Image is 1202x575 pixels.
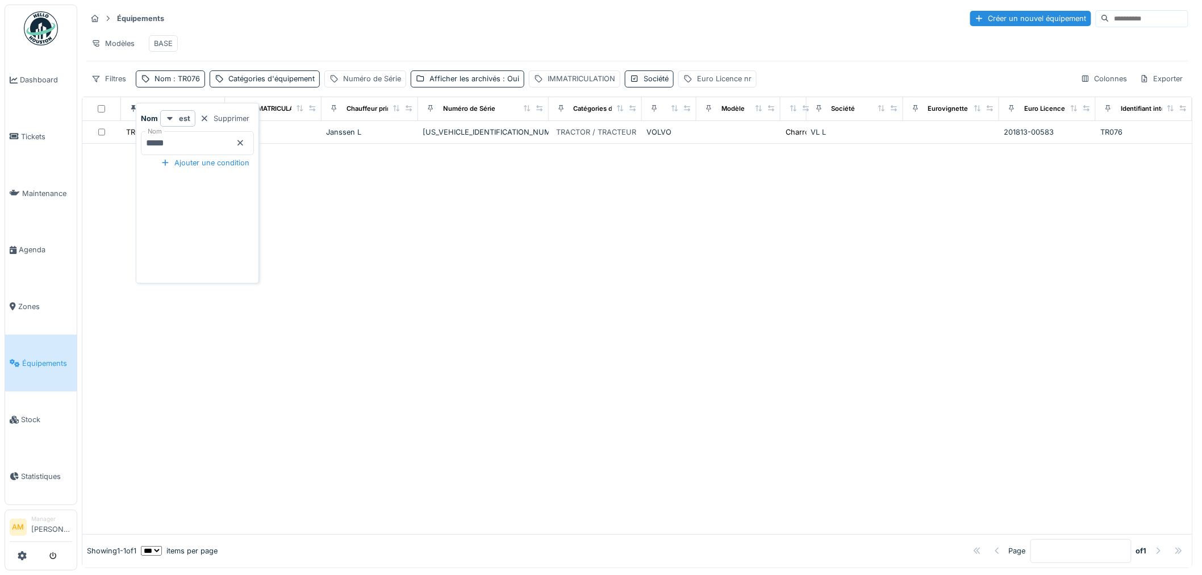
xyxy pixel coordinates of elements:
[87,545,136,556] div: Showing 1 - 1 of 1
[141,545,218,556] div: items per page
[24,11,58,45] img: Badge_color-CXgf-gQk.svg
[171,74,200,83] span: : TR076
[343,73,401,84] div: Numéro de Série
[1136,545,1147,556] strong: of 1
[86,35,140,52] div: Modèles
[423,127,544,137] div: [US_VEHICLE_IDENTIFICATION_NUMBER]
[155,73,200,84] div: Nom
[1076,70,1133,87] div: Colonnes
[1024,104,1073,114] div: Euro Licence nr
[811,127,899,137] div: VL L
[179,113,190,124] strong: est
[574,104,653,114] div: Catégories d'équipement
[126,127,148,137] div: TR076
[721,104,745,114] div: Modèle
[1121,104,1176,114] div: Identifiant interne
[19,244,72,255] span: Agenda
[326,127,414,137] div: Janssen L
[154,38,173,49] div: BASE
[21,414,72,425] span: Stock
[347,104,406,114] div: Chauffeur principal
[22,188,72,199] span: Maintenance
[21,131,72,142] span: Tickets
[697,73,752,84] div: Euro Licence nr
[21,471,72,482] span: Statistiques
[86,70,131,87] div: Filtres
[18,301,72,312] span: Zones
[786,127,811,137] div: Charroi
[443,104,495,114] div: Numéro de Série
[429,73,519,84] div: Afficher les archivés
[10,519,27,536] li: AM
[832,104,855,114] div: Société
[1009,545,1026,556] div: Page
[31,515,72,523] div: Manager
[1135,70,1188,87] div: Exporter
[970,11,1091,26] div: Créer un nouvel équipement
[141,113,158,124] strong: Nom
[228,73,315,84] div: Catégories d'équipement
[195,111,254,126] div: Supprimer
[646,127,692,137] div: VOLVO
[22,358,72,369] span: Équipements
[500,74,519,83] span: : Oui
[229,127,317,137] div: YW6679
[145,127,164,136] label: Nom
[644,73,669,84] div: Société
[557,127,637,137] div: TRACTOR / TRACTEUR
[548,73,615,84] div: IMMATRICULATION
[20,74,72,85] span: Dashboard
[112,13,169,24] strong: Équipements
[1004,127,1091,137] div: 201813-00583
[928,104,1012,114] div: Eurovignette valide jusque
[31,515,72,539] li: [PERSON_NAME]
[1100,127,1188,137] div: TR076
[156,155,254,170] div: Ajouter une condition
[250,104,309,114] div: IMMATRICULATION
